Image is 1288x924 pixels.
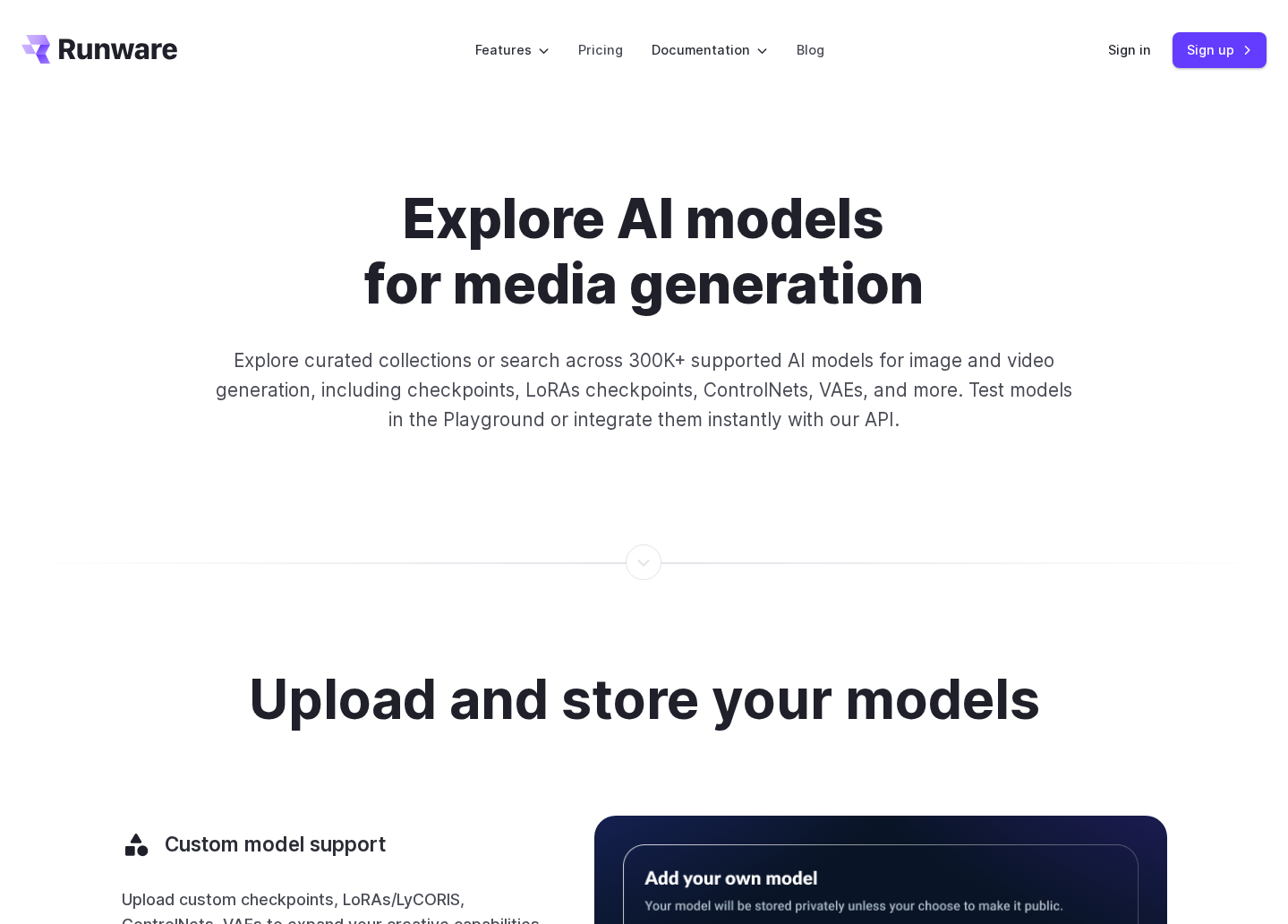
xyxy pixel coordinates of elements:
p: Explore curated collections or search across 300K+ supported AI models for image and video genera... [209,346,1080,435]
a: Blog [797,39,824,60]
label: Features [475,39,550,60]
h3: Custom model support [165,830,386,859]
a: Sign in [1108,39,1151,60]
a: Sign up [1173,32,1267,67]
a: Pricing [578,39,623,60]
h2: Upload and store your models [249,670,1040,730]
a: Go to / [21,35,177,64]
h1: Explore AI models for media generation [146,186,1142,317]
label: Documentation [652,39,768,60]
